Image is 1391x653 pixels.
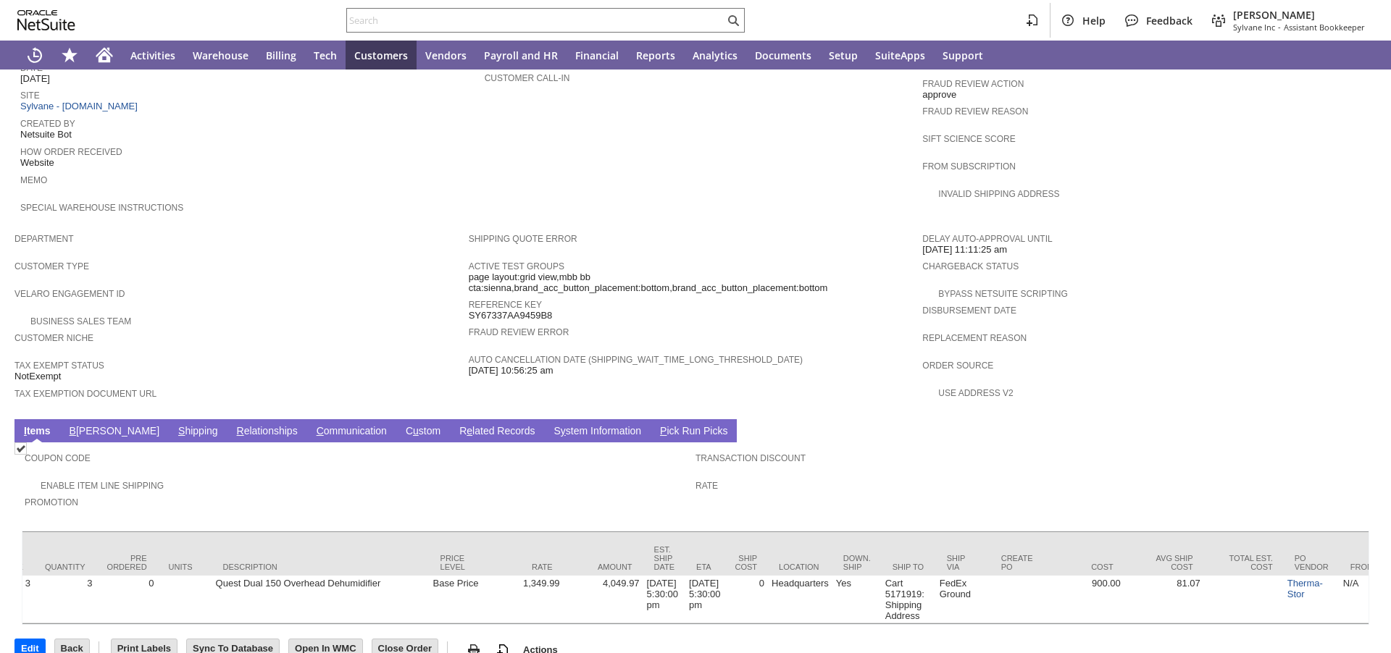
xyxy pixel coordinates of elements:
[237,425,244,437] span: R
[938,388,1013,398] a: Use Address V2
[14,442,27,455] img: Checked
[14,371,61,382] span: NotExempt
[130,49,175,62] span: Activities
[696,563,713,571] div: ETA
[467,425,472,437] span: e
[178,425,185,437] span: S
[938,289,1067,299] a: Bypass NetSuite Scripting
[314,49,337,62] span: Tech
[20,101,141,111] a: Sylvane - [DOMAIN_NAME]
[440,554,473,571] div: Price Level
[20,90,40,101] a: Site
[175,425,222,439] a: Shipping
[779,563,822,571] div: Location
[1001,554,1034,571] div: Create PO
[41,481,164,491] a: Enable Item Line Shipping
[654,545,675,571] div: Est. Ship Date
[193,49,248,62] span: Warehouse
[627,41,684,69] a: Reports
[17,10,75,30] svg: logo
[735,554,757,571] div: Ship Cost
[724,576,768,623] td: 0
[1350,422,1368,439] a: Unrolled view on
[695,453,806,463] a: Transaction Discount
[922,89,956,101] span: approve
[425,49,467,62] span: Vendors
[14,389,156,399] a: Tax Exemption Document URL
[45,563,85,571] div: Quantity
[257,41,305,69] a: Billing
[934,41,992,69] a: Support
[922,161,1016,172] a: From Subscription
[25,453,91,463] a: Coupon Code
[660,425,667,437] span: P
[922,333,1027,343] a: Replacement reason
[317,425,324,437] span: C
[485,73,570,83] a: Customer Call-in
[223,563,419,571] div: Description
[484,576,564,623] td: 1,349.99
[1278,22,1281,33] span: -
[922,261,1019,271] a: Chargeback Status
[947,554,979,571] div: Ship Via
[20,73,50,85] span: [DATE]
[875,49,925,62] span: SuiteApps
[829,49,858,62] span: Setup
[184,41,257,69] a: Warehouse
[724,12,742,29] svg: Search
[52,41,87,69] div: Shortcuts
[430,576,484,623] td: Base Price
[1146,14,1192,28] span: Feedback
[922,306,1016,316] a: Disbursement Date
[495,563,553,571] div: Rate
[575,49,619,62] span: Financial
[14,361,104,371] a: Tax Exempt Status
[1045,576,1124,623] td: 900.00
[564,576,643,623] td: 4,049.97
[107,554,147,571] div: Pre Ordered
[1215,554,1273,571] div: Total Est. Cost
[1287,578,1323,599] a: Therma-Stor
[266,49,296,62] span: Billing
[456,425,538,439] a: Related Records
[922,106,1028,117] a: Fraud Review Reason
[14,289,125,299] a: Velaro Engagement ID
[469,365,554,376] span: [DATE] 10:56:25 am
[922,234,1052,244] a: Delay Auto-Approval Until
[475,41,567,69] a: Payroll and HR
[346,41,417,69] a: Customers
[212,576,430,623] td: Quest Dual 150 Overhead Dehumidifier
[469,261,564,271] a: Active Test Groups
[30,316,131,326] a: Business Sales Team
[866,41,934,69] a: SuiteApps
[636,49,675,62] span: Reports
[922,79,1024,89] a: Fraud Review Action
[695,481,718,491] a: Rate
[938,189,1059,199] a: Invalid Shipping Address
[643,576,686,623] td: [DATE] 5:30:00 pm
[96,576,158,623] td: 0
[20,203,183,213] a: Special Warehouse Instructions
[17,41,52,69] a: Recent Records
[417,41,475,69] a: Vendors
[693,49,738,62] span: Analytics
[20,175,47,185] a: Memo
[70,425,76,437] span: B
[922,134,1015,144] a: Sift Science Score
[25,497,78,507] a: Promotion
[893,563,925,571] div: Ship To
[768,576,832,623] td: Headquarters
[561,425,566,437] span: y
[746,41,820,69] a: Documents
[14,261,89,271] a: Customer Type
[567,41,627,69] a: Financial
[469,271,916,294] span: page layout:grid view,mbb bb cta:sienna,brand_acc_button_placement:bottom,brand_acc_button_placem...
[685,576,724,623] td: [DATE] 5:30:00 pm
[882,576,936,623] td: Cart 5171919: Shipping Address
[20,425,54,439] a: Items
[943,49,983,62] span: Support
[469,310,553,321] span: SY67337AA9459B8
[469,355,803,365] a: Auto Cancellation Date (shipping_wait_time_long_threshold_date)
[402,425,444,439] a: Custom
[820,41,866,69] a: Setup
